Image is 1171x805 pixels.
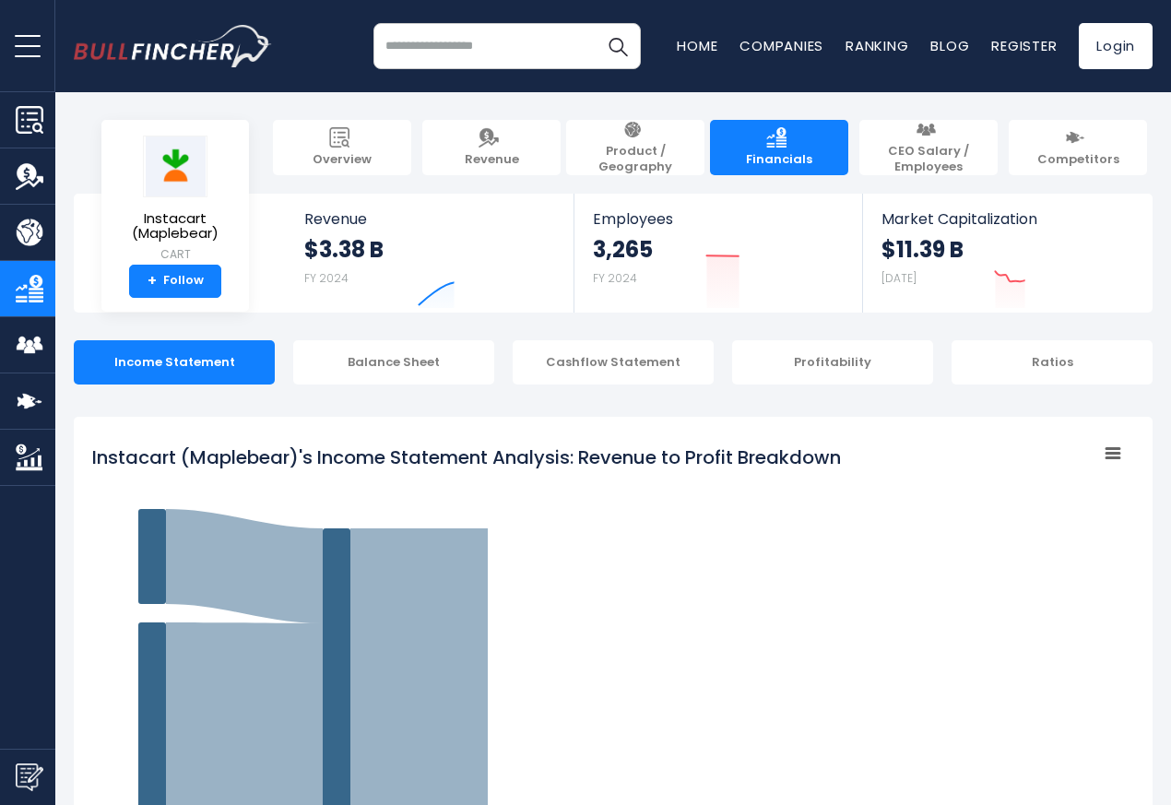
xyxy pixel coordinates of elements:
a: Product / Geography [566,120,704,175]
strong: 3,265 [593,235,653,264]
small: FY 2024 [593,270,637,286]
strong: $3.38 B [304,235,384,264]
span: CEO Salary / Employees [869,144,988,175]
img: bullfincher logo [74,25,272,67]
button: Search [595,23,641,69]
a: Market Capitalization $11.39 B [DATE] [863,194,1151,313]
a: CEO Salary / Employees [859,120,998,175]
span: Instacart (Maplebear) [116,211,234,242]
div: Ratios [952,340,1153,385]
div: Balance Sheet [293,340,494,385]
a: Employees 3,265 FY 2024 [574,194,861,313]
a: Login [1079,23,1153,69]
small: [DATE] [881,270,917,286]
a: Register [991,36,1057,55]
div: Profitability [732,340,933,385]
a: Instacart (Maplebear) CART [115,135,235,265]
span: Overview [313,152,372,168]
a: Competitors [1009,120,1147,175]
a: Companies [739,36,823,55]
a: Revenue $3.38 B FY 2024 [286,194,574,313]
a: Overview [273,120,411,175]
a: Ranking [846,36,908,55]
a: Go to homepage [74,25,272,67]
span: Employees [593,210,843,228]
a: Financials [710,120,848,175]
span: Revenue [304,210,556,228]
div: Income Statement [74,340,275,385]
strong: + [148,273,157,290]
span: Revenue [465,152,519,168]
small: FY 2024 [304,270,349,286]
span: Product / Geography [575,144,695,175]
a: Blog [930,36,969,55]
span: Market Capitalization [881,210,1132,228]
a: Home [677,36,717,55]
strong: $11.39 B [881,235,964,264]
small: CART [116,246,234,263]
span: Competitors [1037,152,1119,168]
div: Cashflow Statement [513,340,714,385]
a: +Follow [129,265,221,298]
a: Revenue [422,120,561,175]
tspan: Instacart (Maplebear)'s Income Statement Analysis: Revenue to Profit Breakdown [92,444,841,470]
span: Financials [746,152,812,168]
